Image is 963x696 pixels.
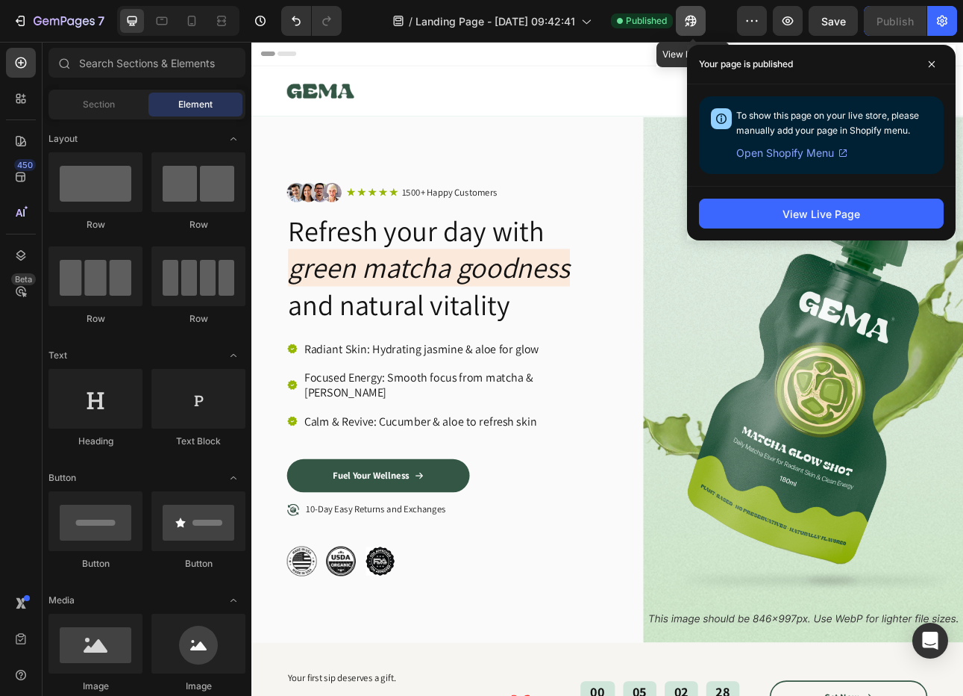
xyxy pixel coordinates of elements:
a: Fuel Your Wellness [621,41,850,83]
div: Row [151,312,245,326]
button: Publish [864,6,926,36]
span: Toggle open [222,466,245,490]
span: Element [178,98,213,111]
img: gempages_432750572815254551-354b0b53-b64f-4e13-8666-ba9611805631.png [45,178,113,202]
span: Published [626,14,667,28]
span: Toggle open [222,127,245,151]
i: green matcha goodness [46,261,401,308]
p: Fuel Your Wellness [103,538,199,554]
div: Row [151,218,245,232]
h2: Refresh your day with and natural vitality [45,214,447,356]
div: Button [48,557,142,571]
span: Save [821,15,846,28]
div: Image [151,680,245,693]
span: Section [83,98,115,111]
span: / [409,13,413,29]
div: Button [151,557,245,571]
p: Focused Energy: Smooth focus from matcha & [PERSON_NAME] [66,412,445,451]
p: 1500+ Happy Customers [189,182,309,198]
span: To show this page on your live store, please manually add your page in Shopify menu. [736,110,919,136]
iframe: Design area [251,42,963,696]
span: Open Shopify Menu [736,144,834,162]
div: Beta [11,273,36,285]
a: Fuel Your Wellness [45,525,275,567]
p: 10-Day Easy Returns and Exchanges [69,581,245,597]
p: Your page is published [699,57,793,72]
span: Media [48,594,75,607]
img: gempages_432750572815254551-4b682a34-33d6-40ab-85b5-0690c07b22f6.png [94,635,131,672]
div: Heading [48,435,142,448]
p: Radiant Skin: Hydrating jasmine & aloe for glow [66,376,445,396]
p: Calm & Revive: Cucumber & aloe to refresh skin [66,467,445,487]
div: Image [48,680,142,693]
button: Save [809,6,858,36]
div: Open Intercom Messenger [912,623,948,659]
p: Fuel Your Wellness [679,55,775,70]
img: gempages_432750572815254551-677af688-17fc-4199-b803-fb9a7d2c22e7.png [45,635,82,672]
button: View Live Page [699,199,944,229]
div: Publish [876,13,914,29]
div: Undo/Redo [281,6,342,36]
input: Search Sections & Elements [48,48,245,78]
button: 7 [6,6,111,36]
span: Toggle open [222,588,245,612]
div: Row [48,312,142,326]
span: Layout [48,132,78,146]
span: Text [48,349,67,362]
div: View Live Page [782,206,860,222]
p: 7 [98,12,104,30]
span: Button [48,471,76,485]
span: Landing Page - [DATE] 09:42:41 [415,13,575,29]
div: Row [48,218,142,232]
div: 450 [14,159,36,171]
img: gempages_432750572815254551-61c25942-6fdd-48f2-b671-bfa8f4c72b4d.png [143,635,181,672]
div: Text Block [151,435,245,448]
span: Toggle open [222,344,245,367]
